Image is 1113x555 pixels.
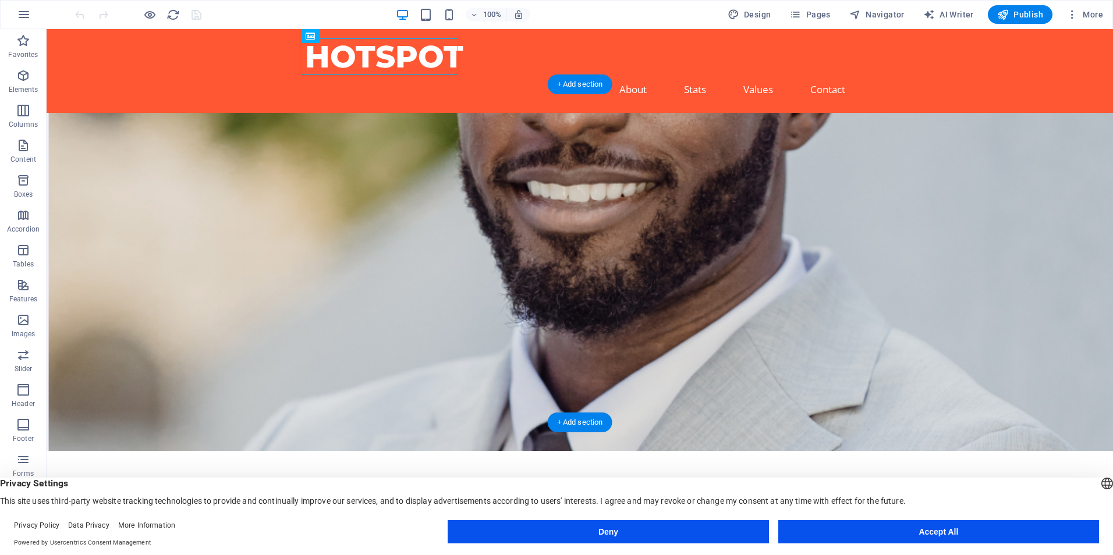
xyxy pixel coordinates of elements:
[8,50,38,59] p: Favorites
[845,5,909,24] button: Navigator
[166,8,180,22] i: Reload page
[548,412,612,432] div: + Add section
[723,5,776,24] div: Design (Ctrl+Alt+Y)
[7,225,40,234] p: Accordion
[9,120,38,129] p: Columns
[483,8,502,22] h6: 100%
[997,9,1043,20] span: Publish
[923,9,974,20] span: AI Writer
[723,5,776,24] button: Design
[9,85,38,94] p: Elements
[13,434,34,443] p: Footer
[785,5,835,24] button: Pages
[12,399,35,408] p: Header
[12,329,36,339] p: Images
[548,74,612,94] div: + Add section
[513,9,524,20] i: On resize automatically adjust zoom level to fit chosen device.
[166,8,180,22] button: reload
[15,364,33,373] p: Slider
[466,8,507,22] button: 100%
[919,5,979,24] button: AI Writer
[10,155,36,164] p: Content
[13,469,34,478] p: Forms
[789,9,830,20] span: Pages
[728,9,771,20] span: Design
[1062,5,1108,24] button: More
[1066,9,1103,20] span: More
[9,294,37,304] p: Features
[988,5,1052,24] button: Publish
[143,8,157,22] button: Click here to leave preview mode and continue editing
[14,190,33,199] p: Boxes
[13,259,34,269] p: Tables
[849,9,905,20] span: Navigator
